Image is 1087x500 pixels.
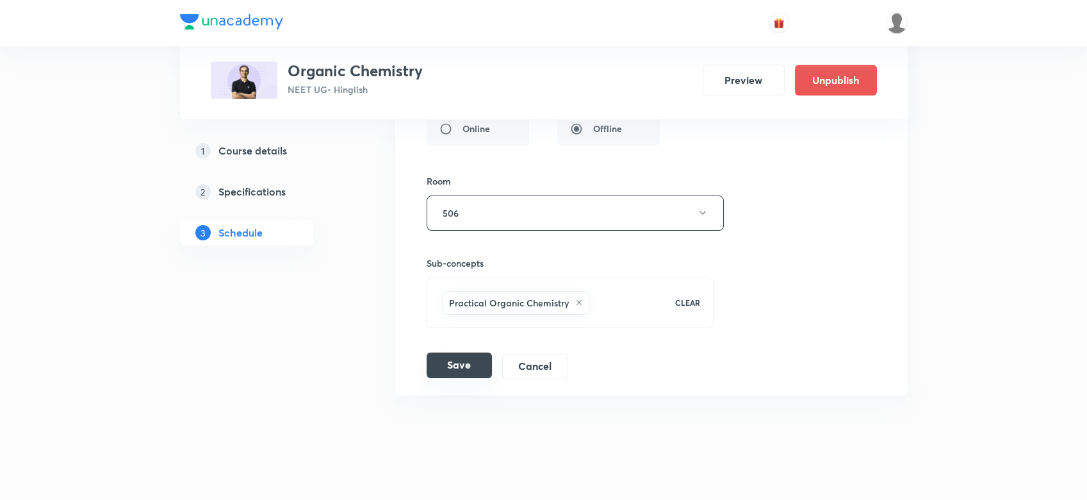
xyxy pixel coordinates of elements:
[288,83,423,96] p: NEET UG • Hinglish
[675,297,700,308] p: CLEAR
[195,143,211,158] p: 1
[427,353,492,378] button: Save
[218,143,287,158] h5: Course details
[427,174,451,188] h6: Room
[218,225,263,240] h5: Schedule
[886,12,908,34] img: Shahrukh Ansari
[180,14,283,33] a: Company Logo
[449,296,569,310] h6: Practical Organic Chemistry
[180,179,354,204] a: 2Specifications
[703,65,785,96] button: Preview
[795,65,877,96] button: Unpublish
[288,62,423,80] h3: Organic Chemistry
[211,62,277,99] img: 31E539B8-EDA2-479E-BC0C-EDF9600B46D8_plus.png
[195,225,211,240] p: 3
[180,138,354,163] a: 1Course details
[427,256,714,270] h6: Sub-concepts
[195,184,211,199] p: 2
[773,17,785,29] img: avatar
[769,13,789,33] button: avatar
[218,184,286,199] h5: Specifications
[502,354,568,379] button: Cancel
[180,14,283,29] img: Company Logo
[427,196,724,231] button: 506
